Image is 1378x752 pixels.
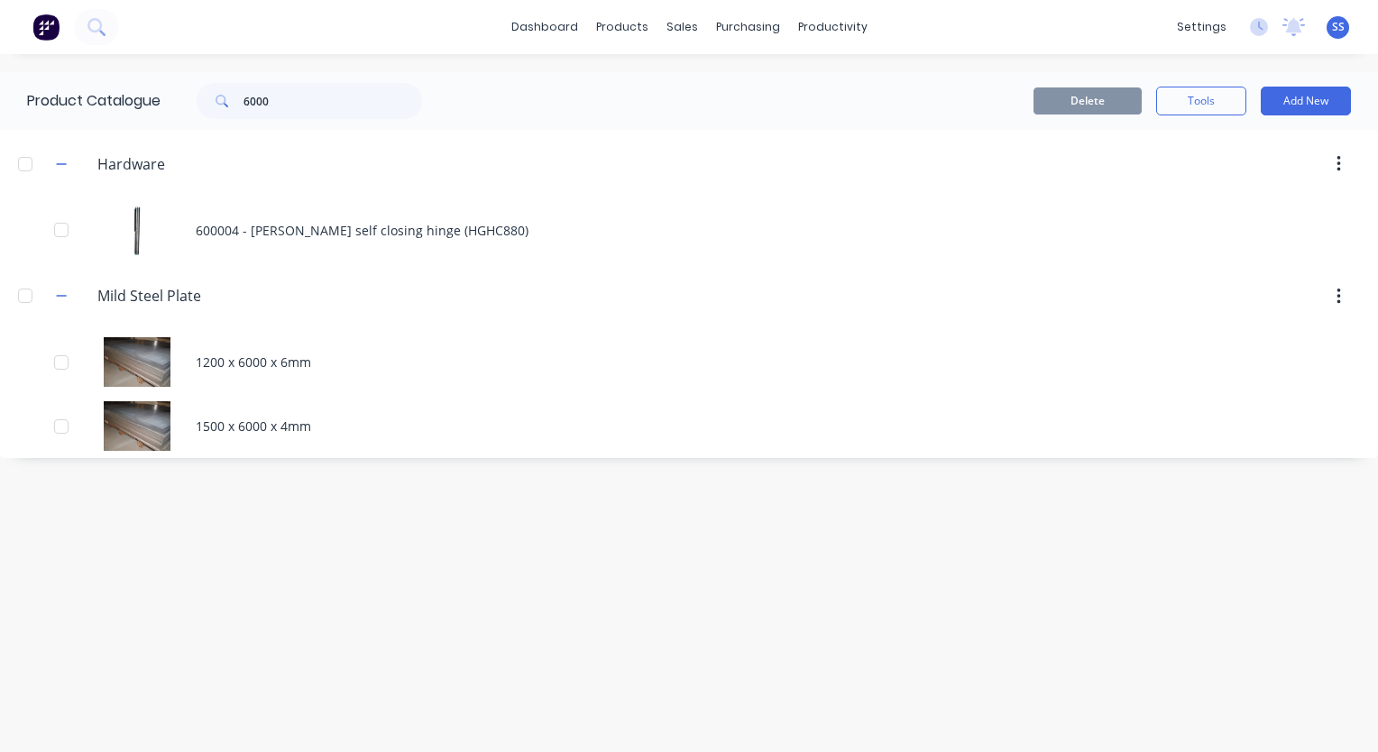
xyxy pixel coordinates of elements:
input: Enter category name [97,285,311,307]
img: Factory [32,14,60,41]
span: SS [1332,19,1345,35]
button: Tools [1156,87,1246,115]
div: sales [657,14,707,41]
input: Search... [243,83,422,119]
button: Delete [1033,87,1142,115]
input: Enter category name [97,153,311,175]
div: purchasing [707,14,789,41]
div: products [587,14,657,41]
div: productivity [789,14,877,41]
button: Add New [1261,87,1351,115]
a: dashboard [502,14,587,41]
div: settings [1168,14,1236,41]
